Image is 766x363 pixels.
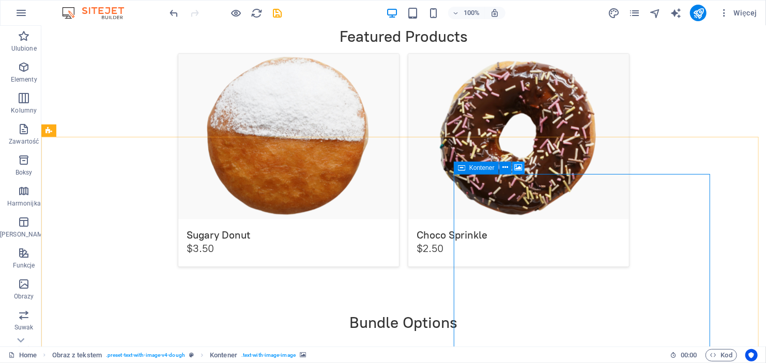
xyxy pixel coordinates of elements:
[693,7,704,19] i: Opublikuj
[670,349,697,361] h6: Czas sesji
[59,7,137,19] img: Editor Logo
[745,349,758,361] button: Usercentrics
[448,7,485,19] button: 100%
[11,44,37,53] p: Ulubione
[607,7,620,19] button: design
[491,8,500,18] i: Po zmianie rozmiaru automatycznie dostosowuje poziom powiększenia do wybranego urządzenia.
[608,7,620,19] i: Projekt (Ctrl+Alt+Y)
[14,292,34,301] p: Obrazy
[629,7,640,19] i: Strony (Ctrl+Alt+S)
[649,7,661,19] i: Nawigator
[464,7,480,19] h6: 100%
[272,7,284,19] i: Zapisz (Ctrl+S)
[669,7,682,19] button: text_generator
[251,7,263,19] button: reload
[690,5,707,21] button: publish
[8,349,37,361] a: Kliknij, aby anulować zaznaczenie. Kliknij dwukrotnie, aby otworzyć Strony
[469,165,495,171] span: Kontener
[628,7,640,19] button: pages
[9,137,39,146] p: Zawartość
[106,349,185,361] span: . preset-text-with-image-v4-dough
[251,7,263,19] i: Przeładuj stronę
[7,199,41,208] p: Harmonijka
[11,75,37,84] p: Elementy
[52,349,307,361] nav: breadcrumb
[649,7,661,19] button: navigator
[189,352,194,358] i: Ten element jest konfigurowalnym ustawieniem wstępnym
[719,8,757,18] span: Więcej
[168,7,180,19] button: undo
[681,349,697,361] span: 00 00
[241,349,296,361] span: . text-with-image-image
[168,7,180,19] i: Cofnij: Zmień strony (Ctrl+Z)
[688,351,690,359] span: :
[710,349,732,361] span: Kod
[300,352,306,358] i: Ten element zawiera tło
[52,349,102,361] span: Kliknij, aby zaznaczyć. Kliknij dwukrotnie, aby edytować
[210,349,237,361] span: Kliknij, aby zaznaczyć. Kliknij dwukrotnie, aby edytować
[670,7,682,19] i: AI Writer
[706,349,737,361] button: Kod
[13,261,35,270] p: Funkcje
[14,323,34,332] p: Suwak
[715,5,761,21] button: Więcej
[16,168,33,177] p: Boksy
[11,106,37,115] p: Kolumny
[271,7,284,19] button: save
